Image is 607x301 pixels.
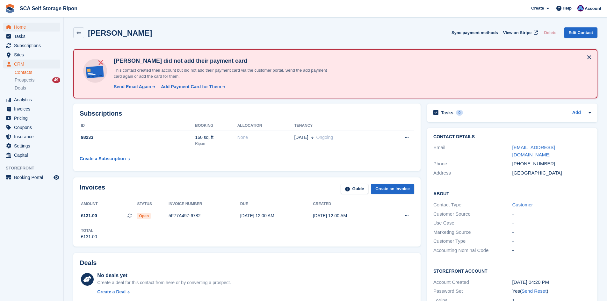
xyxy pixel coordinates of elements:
[169,199,240,209] th: Invoice number
[82,57,109,84] img: no-card-linked-e7822e413c904bf8b177c4d89f31251c4716f9871600ec3ca5bfc59e148c83f4.svg
[371,184,414,194] a: Create an Invoice
[520,288,548,294] span: ( )
[81,212,97,219] span: £131.00
[433,144,512,158] div: Email
[195,134,237,141] div: 160 sq. ft
[17,3,80,14] a: SCA Self Storage Ripon
[433,247,512,254] div: Accounting Nominal Code
[577,5,584,11] img: Sarah Race
[512,288,591,295] div: Yes
[512,145,555,157] a: [EMAIL_ADDRESS][DOMAIN_NAME]
[3,104,60,113] a: menu
[503,30,531,36] span: View on Stripe
[512,169,591,177] div: [GEOGRAPHIC_DATA]
[14,50,52,59] span: Sites
[52,77,60,83] div: 49
[433,268,591,274] h2: Storefront Account
[433,211,512,218] div: Customer Source
[14,151,52,160] span: Capital
[195,141,237,147] div: Ripon
[14,60,52,68] span: CRM
[441,110,453,116] h2: Tasks
[433,201,512,209] div: Contact Type
[512,211,591,218] div: -
[88,29,152,37] h2: [PERSON_NAME]
[3,41,60,50] a: menu
[237,121,294,131] th: Allocation
[195,121,237,131] th: Booking
[137,213,151,219] span: Open
[15,69,60,75] a: Contacts
[452,27,498,38] button: Sync payment methods
[80,110,414,117] h2: Subscriptions
[512,160,591,168] div: [PHONE_NUMBER]
[97,289,126,295] div: Create a Deal
[14,132,52,141] span: Insurance
[5,4,15,13] img: stora-icon-8386f47178a22dfd0bd8f6a31ec36ba5ce8667c1dd55bd0f319d3a0aa187defe.svg
[3,173,60,182] a: menu
[3,50,60,59] a: menu
[3,141,60,150] a: menu
[433,169,512,177] div: Address
[80,259,97,267] h2: Deals
[341,184,369,194] a: Guide
[433,134,591,140] h2: Contact Details
[240,212,313,219] div: [DATE] 12:00 AM
[512,279,591,286] div: [DATE] 04:20 PM
[512,247,591,254] div: -
[169,212,240,219] div: 5F77A497-6782
[137,199,169,209] th: Status
[15,85,60,91] a: Deals
[80,153,130,165] a: Create a Subscription
[81,228,97,233] div: Total
[512,229,591,236] div: -
[531,5,544,11] span: Create
[316,135,333,140] span: Ongoing
[14,173,52,182] span: Booking Portal
[456,110,463,116] div: 0
[433,219,512,227] div: Use Case
[501,27,539,38] a: View on Stripe
[512,238,591,245] div: -
[3,60,60,68] a: menu
[111,57,334,65] h4: [PERSON_NAME] did not add their payment card
[313,199,386,209] th: Created
[97,279,231,286] div: Create a deal for this contact from here or by converting a prospect.
[541,27,559,38] button: Delete
[15,85,26,91] span: Deals
[433,190,591,197] h2: About
[80,155,126,162] div: Create a Subscription
[14,104,52,113] span: Invoices
[433,238,512,245] div: Customer Type
[313,212,386,219] div: [DATE] 12:00 AM
[14,123,52,132] span: Coupons
[433,229,512,236] div: Marketing Source
[80,134,195,141] div: 98233
[15,77,60,83] a: Prospects 49
[240,199,313,209] th: Due
[572,109,581,117] a: Add
[53,174,60,181] a: Preview store
[3,151,60,160] a: menu
[14,32,52,41] span: Tasks
[3,32,60,41] a: menu
[294,134,308,141] span: [DATE]
[81,233,97,240] div: £131.00
[3,132,60,141] a: menu
[14,23,52,32] span: Home
[161,83,221,90] div: Add Payment Card for Them
[512,202,533,207] a: Customer
[14,141,52,150] span: Settings
[3,114,60,123] a: menu
[563,5,572,11] span: Help
[114,83,151,90] div: Send Email Again
[585,5,601,12] span: Account
[512,219,591,227] div: -
[14,41,52,50] span: Subscriptions
[564,27,597,38] a: Edit Contact
[3,123,60,132] a: menu
[80,184,105,194] h2: Invoices
[80,199,137,209] th: Amount
[433,279,512,286] div: Account Created
[111,67,334,80] p: This contact created their account but did not add their payment card via the customer portal. Se...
